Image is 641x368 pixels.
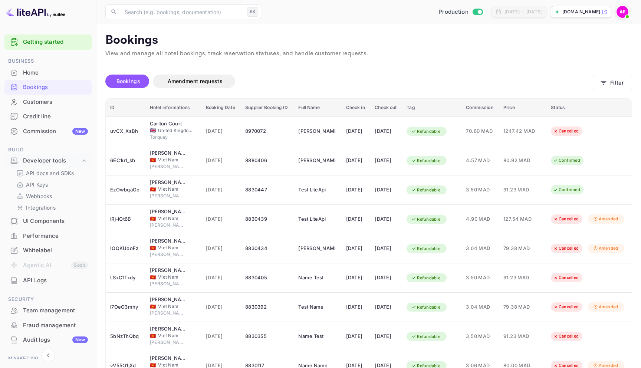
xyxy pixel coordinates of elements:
[466,127,494,135] span: 70.60 MAD
[168,78,223,84] span: Amendment requests
[110,301,141,313] div: i7OeO3mhy
[4,95,92,109] a: Customers
[42,349,55,362] button: Collapse navigation
[4,333,92,346] a: Audit logsNew
[346,155,366,167] div: [DATE]
[16,169,86,177] a: API docs and SDKs
[158,303,195,310] span: Viet Nam
[375,301,398,313] div: [DATE]
[407,273,445,283] div: Refundable
[158,186,195,193] span: Viet Nam
[4,80,92,94] a: Bookings
[150,216,156,221] span: Viet Nam
[245,301,289,313] div: 8830392
[247,7,258,17] div: ⌘K
[375,331,398,342] div: [DATE]
[23,112,88,121] div: Credit line
[4,80,92,95] div: Bookings
[298,272,335,284] div: Name Test
[503,157,540,165] span: 80.92 MAD
[298,155,335,167] div: Firstname Lastname
[13,191,89,201] div: Webhooks
[110,243,141,254] div: IOQKUooFz
[110,184,141,196] div: EzOwbqaGo
[201,99,241,117] th: Booking Date
[150,208,187,216] div: Trieu Dang Hotel
[466,244,494,253] span: 3.04 MAD
[466,303,494,311] span: 3.04 MAD
[23,38,88,46] a: Getting started
[206,215,236,223] span: [DATE]
[466,274,494,282] span: 3.50 MAD
[562,9,600,15] p: [DOMAIN_NAME]
[4,303,92,317] a: Team management
[375,243,398,254] div: [DATE]
[158,274,195,280] span: Viet Nam
[158,244,195,251] span: Viet Nam
[4,333,92,347] div: Audit logsNew
[346,125,366,137] div: [DATE]
[503,244,540,253] span: 79.38 MAD
[375,213,398,225] div: [DATE]
[4,146,92,154] span: Build
[4,318,92,332] a: Fraud management
[499,99,546,117] th: Price
[4,273,92,288] div: API Logs
[617,6,628,18] img: achraf Elkhaier
[4,57,92,65] span: Business
[407,332,445,341] div: Refundable
[346,184,366,196] div: [DATE]
[241,99,294,117] th: Supplier Booking ID
[4,109,92,124] div: Credit line
[245,331,289,342] div: 8830355
[23,127,88,136] div: Commission
[4,34,92,50] div: Getting started
[150,158,156,162] span: Viet Nam
[370,99,402,117] th: Check out
[150,193,187,199] span: [PERSON_NAME]
[407,127,445,136] div: Refundable
[23,157,80,165] div: Developer tools
[548,156,585,165] div: Confirmed
[342,99,371,117] th: Check in
[298,125,335,137] div: Firstname Lastname
[4,229,92,243] div: Performance
[150,296,187,303] div: Trieu Dang Hotel
[150,267,187,274] div: Trieu Dang Hotel
[150,128,156,133] span: United Kingdom of Great Britain and Northern Ireland
[375,155,398,167] div: [DATE]
[206,274,236,282] span: [DATE]
[375,272,398,284] div: [DATE]
[110,213,141,225] div: iRj-lQt6B
[4,243,92,257] a: Whitelabel
[588,214,623,224] div: Amended
[206,157,236,165] span: [DATE]
[245,184,289,196] div: 8830447
[407,215,445,224] div: Refundable
[150,222,187,229] span: [PERSON_NAME]
[150,275,156,280] span: Viet Nam
[23,246,88,255] div: Whitelabel
[546,99,632,117] th: Status
[23,217,88,226] div: UI Components
[23,98,88,106] div: Customers
[105,33,632,48] p: Bookings
[150,325,187,333] div: Trieu Dang Hotel
[206,244,236,253] span: [DATE]
[407,244,445,253] div: Refundable
[26,181,48,188] p: API Keys
[4,273,92,287] a: API Logs
[466,157,494,165] span: 4.57 MAD
[150,304,156,309] span: Viet Nam
[26,169,74,177] p: API docs and SDKs
[105,49,632,58] p: View and manage all hotel bookings, track reservation statuses, and handle customer requests.
[4,318,92,333] div: Fraud management
[4,243,92,258] div: Whitelabel
[548,244,584,253] div: Cancelled
[466,186,494,194] span: 3.50 MAD
[4,214,92,228] a: UI Components
[13,168,89,178] div: API docs and SDKs
[26,192,52,200] p: Webhooks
